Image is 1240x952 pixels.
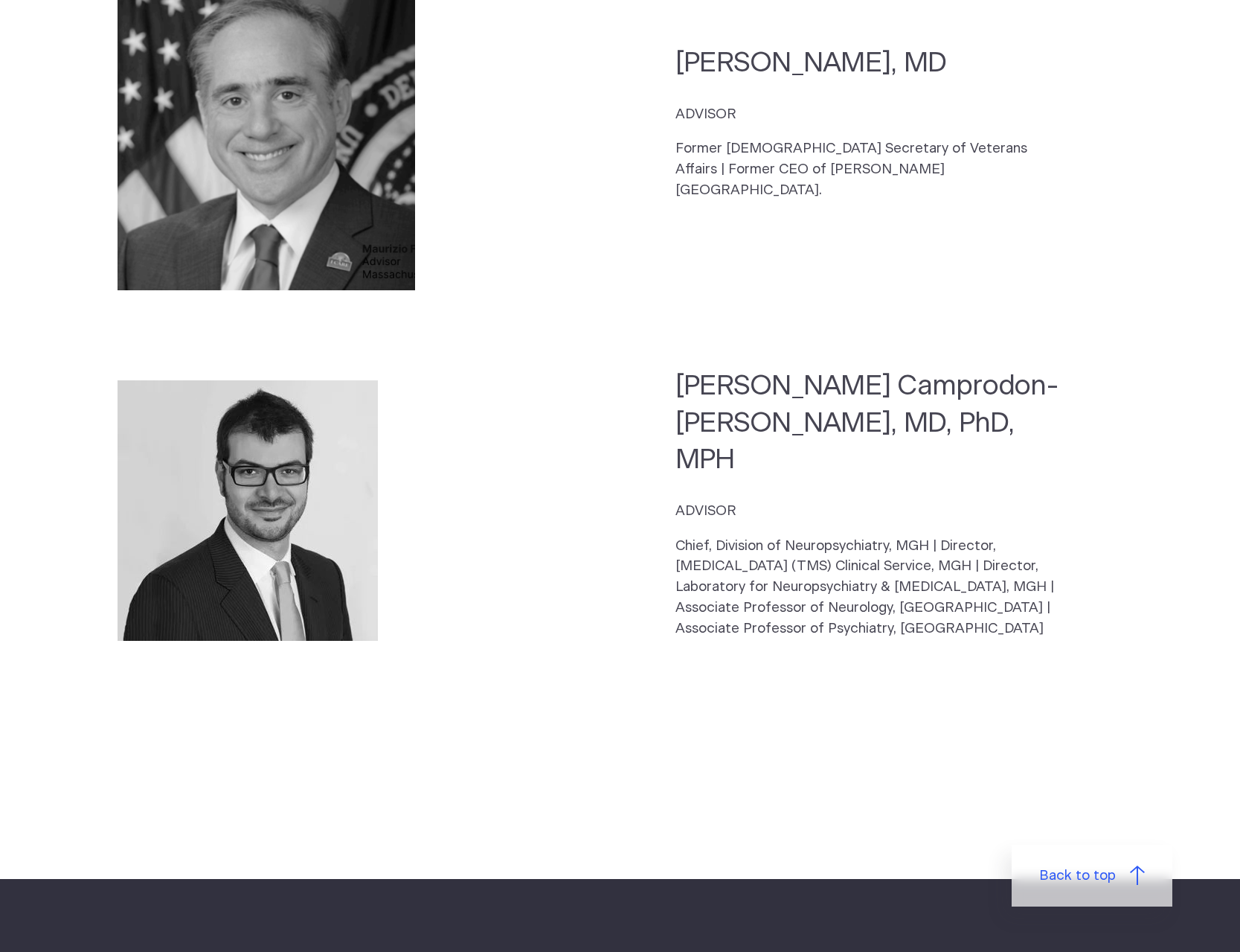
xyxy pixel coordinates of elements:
p: Former [DEMOGRAPHIC_DATA] Secretary of Veterans Affairs | Former CEO of [PERSON_NAME][GEOGRAPHIC_... [675,138,1067,201]
p: ADVISOR [675,104,1067,125]
a: Back to top [1012,845,1172,907]
p: ADVISOR [675,501,1067,522]
h2: [PERSON_NAME] Camprodon-[PERSON_NAME], MD, PhD, MPH [675,368,1067,478]
span: Back to top [1039,866,1116,886]
h2: [PERSON_NAME], MD [675,45,1067,81]
p: Chief, Division of Neuropsychiatry, MGH | Director, [MEDICAL_DATA] (TMS) Clinical Service, MGH | ... [675,536,1067,639]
